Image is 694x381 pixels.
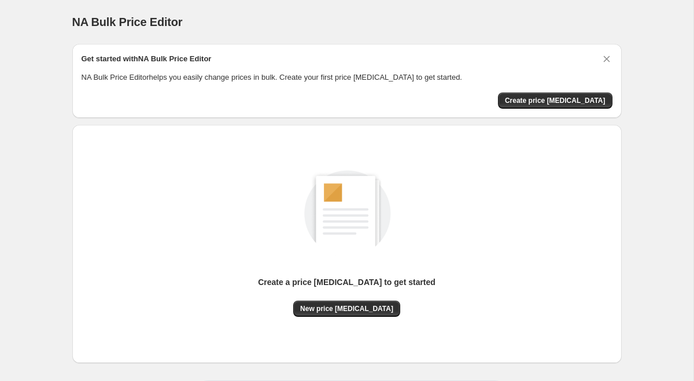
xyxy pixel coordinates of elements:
[601,53,612,65] button: Dismiss card
[505,96,606,105] span: Create price [MEDICAL_DATA]
[498,93,612,109] button: Create price change job
[82,53,212,65] h2: Get started with NA Bulk Price Editor
[293,301,400,317] button: New price [MEDICAL_DATA]
[258,276,435,288] p: Create a price [MEDICAL_DATA] to get started
[72,16,183,28] span: NA Bulk Price Editor
[300,304,393,313] span: New price [MEDICAL_DATA]
[82,72,612,83] p: NA Bulk Price Editor helps you easily change prices in bulk. Create your first price [MEDICAL_DAT...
